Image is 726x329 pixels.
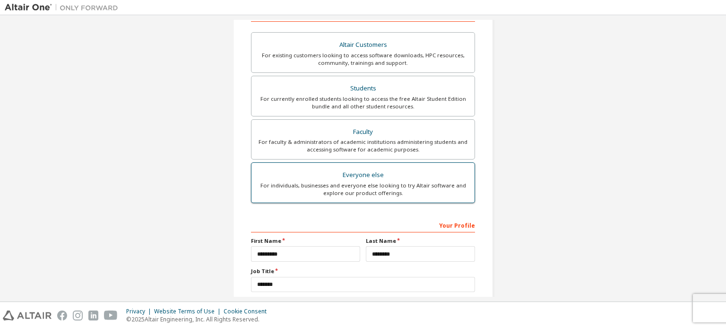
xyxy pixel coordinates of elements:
img: facebook.svg [57,311,67,320]
div: Altair Customers [257,38,469,52]
p: © 2025 Altair Engineering, Inc. All Rights Reserved. [126,315,272,323]
label: Job Title [251,267,475,275]
div: Website Terms of Use [154,308,224,315]
div: Cookie Consent [224,308,272,315]
img: linkedin.svg [88,311,98,320]
div: Your Profile [251,217,475,232]
div: For faculty & administrators of academic institutions administering students and accessing softwa... [257,138,469,153]
div: Faculty [257,125,469,139]
div: For existing customers looking to access software downloads, HPC resources, community, trainings ... [257,52,469,67]
label: First Name [251,237,360,245]
img: altair_logo.svg [3,311,52,320]
div: For currently enrolled students looking to access the free Altair Student Edition bundle and all ... [257,95,469,110]
div: Everyone else [257,169,469,182]
img: Altair One [5,3,123,12]
img: youtube.svg [104,311,118,320]
img: instagram.svg [73,311,83,320]
div: Privacy [126,308,154,315]
label: Last Name [366,237,475,245]
div: Students [257,82,469,95]
div: For individuals, businesses and everyone else looking to try Altair software and explore our prod... [257,182,469,197]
